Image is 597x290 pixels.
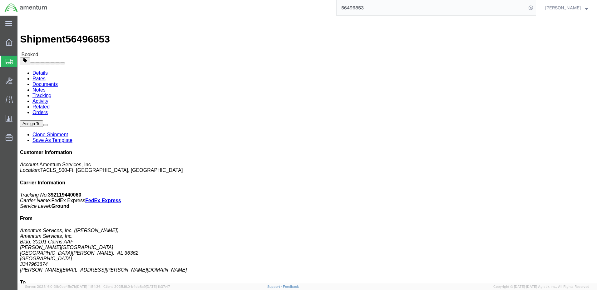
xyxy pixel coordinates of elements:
[25,285,101,288] span: Server: 2025.16.0-21b0bc45e7b
[493,284,590,289] span: Copyright © [DATE]-[DATE] Agistix Inc., All Rights Reserved
[17,16,597,283] iframe: FS Legacy Container
[267,285,283,288] a: Support
[103,285,170,288] span: Client: 2025.16.0-b4dc8a9
[146,285,170,288] span: [DATE] 11:37:47
[545,4,588,12] button: [PERSON_NAME]
[76,285,101,288] span: [DATE] 11:54:36
[283,285,299,288] a: Feedback
[337,0,526,15] input: Search for shipment number, reference number
[4,3,47,12] img: logo
[545,4,581,11] span: Judy Smith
